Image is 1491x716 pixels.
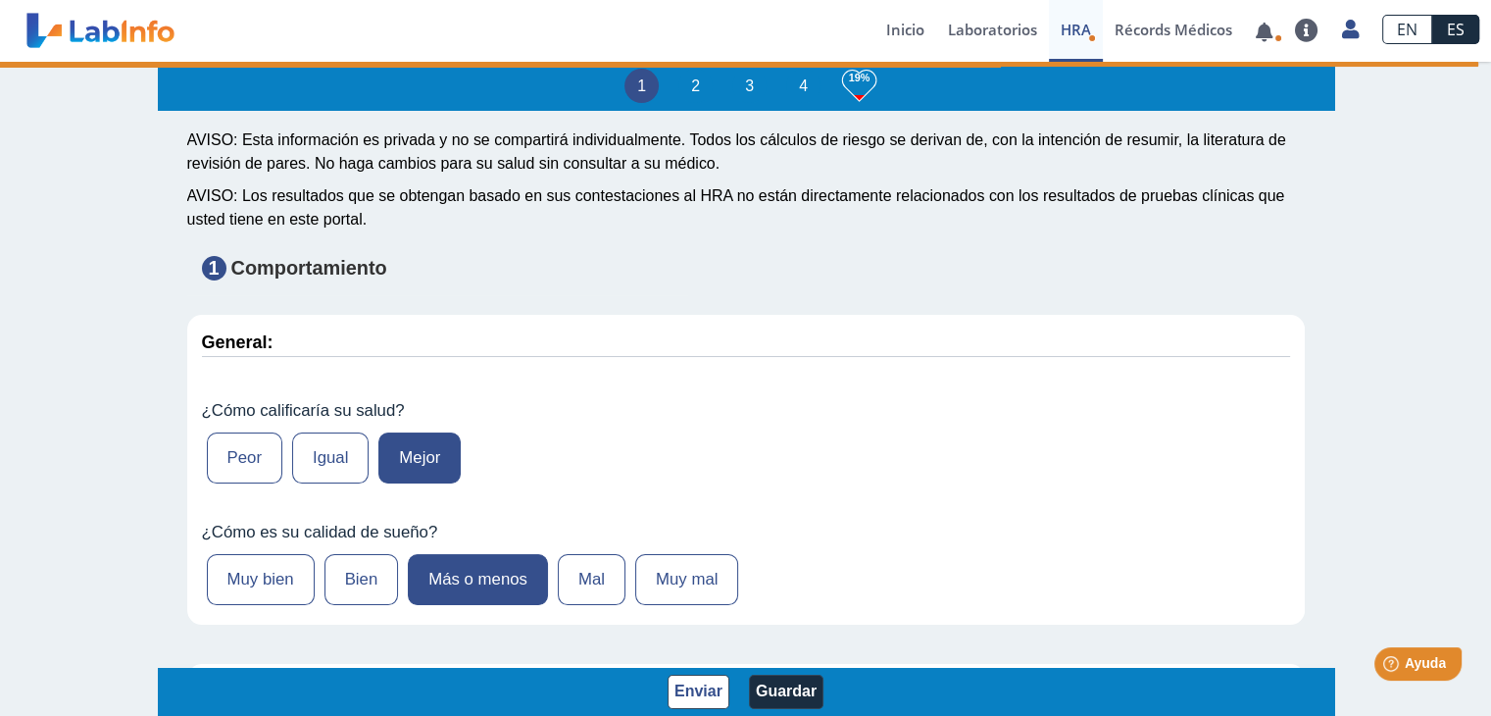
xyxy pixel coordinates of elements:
div: AVISO: Esta información es privada y no se compartirá individualmente. Todos los cálculos de ries... [187,128,1305,176]
li: 4 [786,69,820,103]
button: Enviar [668,675,729,709]
label: Mal [558,554,625,605]
label: Más o menos [408,554,548,605]
label: ¿Cómo es su calidad de sueño? [202,523,1290,542]
strong: General: [202,332,273,352]
label: Igual [292,433,369,484]
button: Guardar [749,675,823,709]
a: EN [1382,15,1432,44]
iframe: Help widget launcher [1317,639,1469,694]
li: 2 [678,69,713,103]
li: 3 [732,69,767,103]
a: ES [1432,15,1479,44]
label: Muy bien [207,554,315,605]
h3: 19% [842,66,876,90]
label: ¿Cómo calificaría su salud? [202,401,1290,421]
li: 1 [624,69,659,103]
label: Mejor [378,433,461,484]
strong: Comportamiento [231,257,387,279]
label: Muy mal [635,554,738,605]
label: Peor [207,433,282,484]
div: AVISO: Los resultados que se obtengan basado en sus contestaciones al HRA no están directamente r... [187,184,1305,231]
span: 1 [202,256,226,281]
span: HRA [1061,20,1091,39]
label: Bien [324,554,399,605]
